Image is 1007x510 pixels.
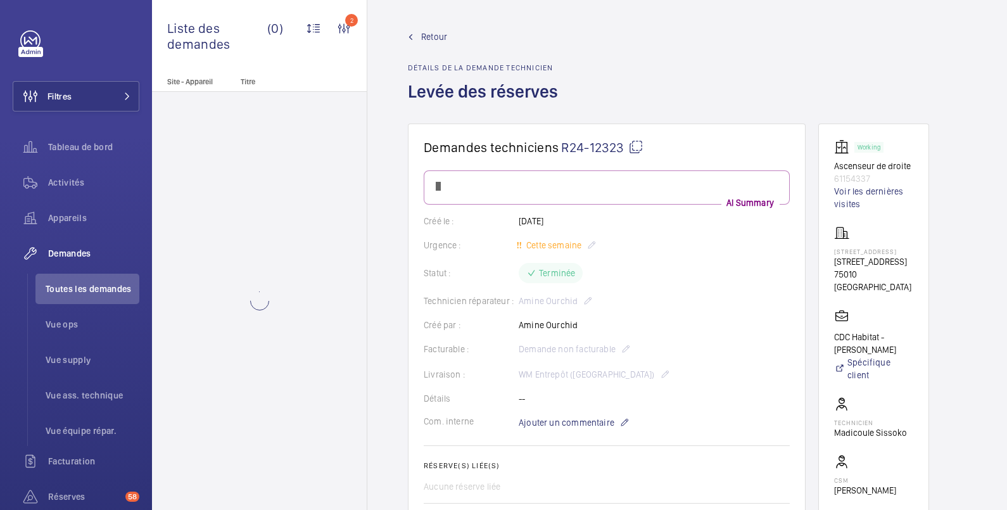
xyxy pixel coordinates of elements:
[46,354,139,366] span: Vue supply
[424,461,790,470] h2: Réserve(s) liée(s)
[834,331,913,356] p: CDC Habitat - [PERSON_NAME]
[125,492,139,502] span: 58
[421,30,447,43] span: Retour
[48,141,139,153] span: Tableau de bord
[834,484,896,497] p: [PERSON_NAME]
[834,185,913,210] a: Voir les dernières visites
[834,160,913,172] p: Ascenseur de droite
[48,490,120,503] span: Réserves
[241,77,324,86] p: Titre
[48,247,139,260] span: Demandes
[167,20,267,52] span: Liste des demandes
[834,268,913,293] p: 75010 [GEOGRAPHIC_DATA]
[858,145,880,150] p: Working
[48,212,139,224] span: Appareils
[46,424,139,437] span: Vue équipe répar.
[47,90,72,103] span: Filtres
[408,63,566,72] h2: Détails de la demande technicien
[834,419,907,426] p: Technicien
[46,283,139,295] span: Toutes les demandes
[46,389,139,402] span: Vue ass. technique
[834,426,907,439] p: Madicoule Sissoko
[46,318,139,331] span: Vue ops
[424,139,559,155] span: Demandes techniciens
[519,416,614,429] span: Ajouter un commentaire
[48,455,139,468] span: Facturation
[721,196,779,209] p: AI Summary
[834,139,854,155] img: elevator.svg
[834,356,913,381] a: Spécifique client
[48,176,139,189] span: Activités
[408,80,566,124] h1: Levée des réserves
[13,81,139,112] button: Filtres
[834,476,896,484] p: CSM
[834,172,913,185] p: 61154337
[561,139,643,155] span: R24-12323
[834,255,913,268] p: [STREET_ADDRESS]
[834,248,913,255] p: [STREET_ADDRESS]
[152,77,236,86] p: Site - Appareil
